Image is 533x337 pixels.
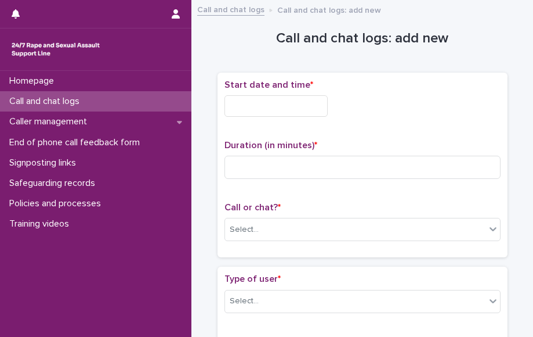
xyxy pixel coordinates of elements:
a: Call and chat logs [197,2,264,16]
h1: Call and chat logs: add new [217,30,507,47]
span: Type of user [224,274,281,284]
p: Caller management [5,116,96,127]
img: rhQMoQhaT3yELyF149Cw [9,38,102,61]
div: Select... [230,295,259,307]
p: Call and chat logs: add new [277,3,381,16]
p: Call and chat logs [5,96,89,107]
span: Duration (in minutes) [224,141,317,150]
span: Call or chat? [224,203,281,212]
p: Training videos [5,218,78,230]
span: Start date and time [224,80,313,89]
div: Select... [230,224,259,236]
p: End of phone call feedback form [5,137,149,148]
p: Homepage [5,76,63,87]
p: Safeguarding records [5,178,104,189]
p: Signposting links [5,157,85,168]
p: Policies and processes [5,198,110,209]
